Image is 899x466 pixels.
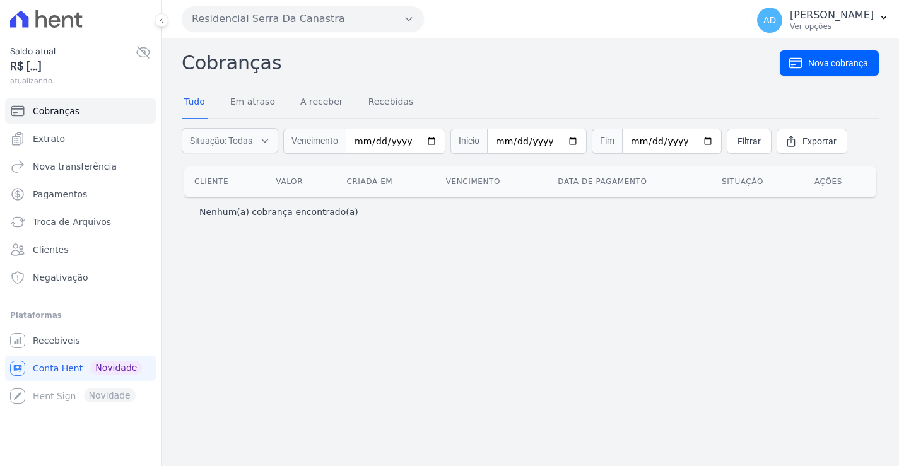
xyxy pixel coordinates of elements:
span: Conta Hent [33,362,83,375]
a: Extrato [5,126,156,151]
a: Conta Hent Novidade [5,356,156,381]
span: Nova transferência [33,160,117,173]
a: Em atraso [228,86,278,119]
a: Nova cobrança [780,50,879,76]
a: Pagamentos [5,182,156,207]
button: Situação: Todas [182,128,278,153]
span: Fim [592,129,622,154]
span: Extrato [33,132,65,145]
h2: Cobranças [182,49,780,77]
span: AD [763,16,776,25]
span: Início [450,129,487,154]
a: Exportar [777,129,847,154]
a: Recebíveis [5,328,156,353]
span: atualizando... [10,75,136,86]
span: Pagamentos [33,188,87,201]
span: Negativação [33,271,88,284]
span: Recebíveis [33,334,80,347]
a: Nova transferência [5,154,156,179]
span: Saldo atual [10,45,136,58]
button: Residencial Serra Da Canastra [182,6,424,32]
th: Situação [712,166,804,197]
a: Troca de Arquivos [5,209,156,235]
span: Nova cobrança [808,57,868,69]
p: Nenhum(a) cobrança encontrado(a) [199,206,358,218]
span: Clientes [33,243,68,256]
a: Cobranças [5,98,156,124]
th: Ações [804,166,876,197]
span: R$ [...] [10,58,136,75]
span: Novidade [90,361,142,375]
a: A receber [298,86,346,119]
th: Criada em [336,166,435,197]
span: Troca de Arquivos [33,216,111,228]
p: Ver opções [790,21,874,32]
p: [PERSON_NAME] [790,9,874,21]
th: Vencimento [436,166,548,197]
nav: Sidebar [10,98,151,409]
span: Situação: Todas [190,134,252,147]
span: Cobranças [33,105,79,117]
th: Data de pagamento [548,166,712,197]
a: Negativação [5,265,156,290]
a: Tudo [182,86,208,119]
a: Clientes [5,237,156,262]
th: Valor [266,166,336,197]
div: Plataformas [10,308,151,323]
span: Filtrar [737,135,761,148]
span: Vencimento [283,129,346,154]
button: AD [PERSON_NAME] Ver opções [747,3,899,38]
a: Filtrar [727,129,772,154]
a: Recebidas [366,86,416,119]
th: Cliente [184,166,266,197]
span: Exportar [802,135,837,148]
